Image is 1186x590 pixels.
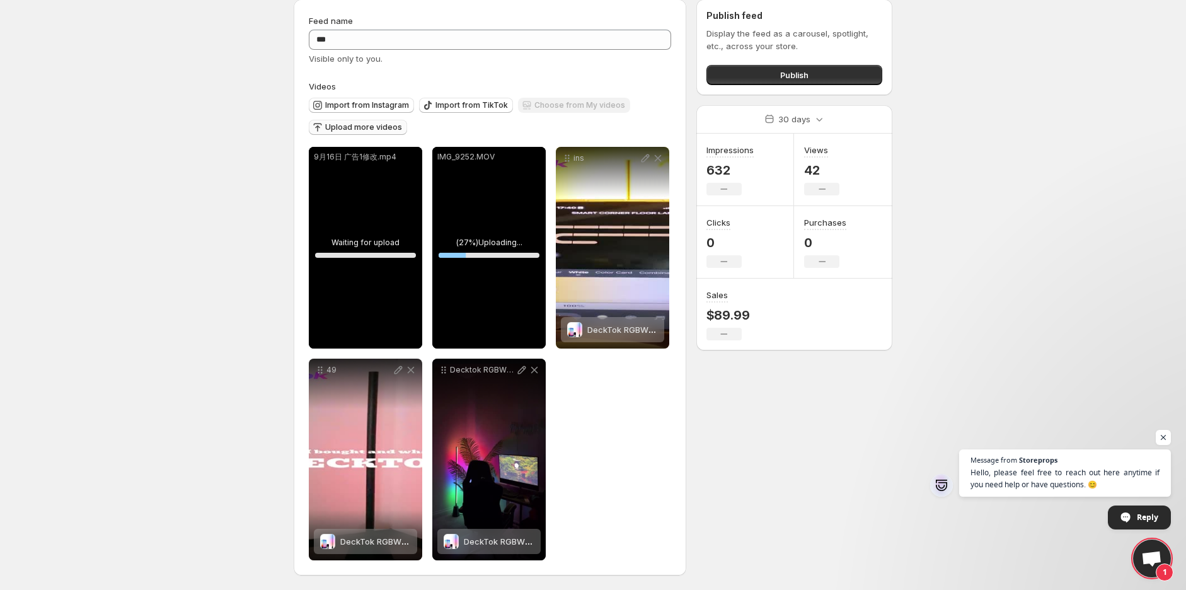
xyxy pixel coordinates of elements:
span: Reply [1137,506,1158,528]
span: Storeprops [1019,456,1057,463]
p: 0 [706,235,742,250]
span: Videos [309,81,336,91]
p: ins [573,153,639,163]
p: Decktok RGBWW Smart Corner Floor Lamp Transform Your Space with a Touch of Modern Elegance From m... [450,365,515,375]
h3: Impressions [706,144,754,156]
h3: Sales [706,289,728,301]
span: Import from Instagram [325,100,409,110]
span: Import from TikTok [435,100,508,110]
button: Publish [706,65,882,85]
span: Hello, please feel free to reach out here anytime if you need help or have questions. 😊 [970,466,1160,490]
img: DeckTok RGBWW Smart Corner Floor Lamp [320,534,335,549]
button: Import from Instagram [309,98,414,113]
button: Import from TikTok [419,98,513,113]
p: 9月16日 广告1修改.mp4 [314,152,417,162]
span: Visible only to you. [309,54,383,64]
p: IMG_9252.MOV [437,152,541,162]
p: 632 [706,163,754,178]
h2: Publish feed [706,9,882,22]
div: insDeckTok RGBWW Smart Corner Floor LampDeckTok RGBWW Smart Corner Floor Lamp [556,147,669,349]
p: $89.99 [706,308,750,323]
span: DeckTok RGBWW Smart Corner Floor Lamp [340,536,511,547]
p: 42 [804,163,839,178]
span: Message from [970,456,1017,463]
h3: Views [804,144,828,156]
span: DeckTok RGBWW Smart Corner Floor Lamp [464,536,635,547]
img: DeckTok RGBWW Smart Corner Floor Lamp [444,534,459,549]
div: Decktok RGBWW Smart Corner Floor Lamp Transform Your Space with a Touch of Modern Elegance From m... [432,359,546,560]
span: Feed name [309,16,353,26]
h3: Purchases [804,216,846,229]
p: 30 days [778,113,810,125]
span: DeckTok RGBWW Smart Corner Floor Lamp [587,325,758,335]
span: 1 [1156,564,1173,581]
div: Open chat [1133,540,1171,577]
p: 0 [804,235,846,250]
h3: Clicks [706,216,730,229]
span: Publish [780,69,809,81]
p: Display the feed as a carousel, spotlight, etc., across your store. [706,27,882,52]
p: 49 [326,365,392,375]
div: 49DeckTok RGBWW Smart Corner Floor LampDeckTok RGBWW Smart Corner Floor Lamp [309,359,422,560]
img: DeckTok RGBWW Smart Corner Floor Lamp [567,322,582,337]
